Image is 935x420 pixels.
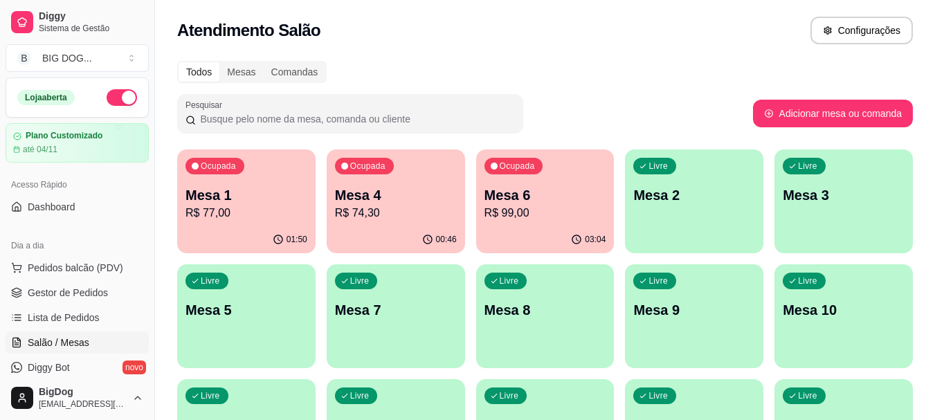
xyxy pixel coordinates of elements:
[17,51,31,65] span: B
[476,264,615,368] button: LivreMesa 8
[476,149,615,253] button: OcupadaMesa 6R$ 99,0003:04
[350,275,370,286] p: Livre
[39,23,143,34] span: Sistema de Gestão
[500,390,519,401] p: Livre
[585,234,606,245] p: 03:04
[648,275,668,286] p: Livre
[648,161,668,172] p: Livre
[201,161,236,172] p: Ocupada
[500,161,535,172] p: Ocupada
[648,390,668,401] p: Livre
[6,282,149,304] a: Gestor de Pedidos
[6,44,149,72] button: Select a team
[335,300,457,320] p: Mesa 7
[798,275,817,286] p: Livre
[335,185,457,205] p: Mesa 4
[201,390,220,401] p: Livre
[6,331,149,354] a: Salão / Mesas
[484,300,606,320] p: Mesa 8
[633,185,755,205] p: Mesa 2
[185,205,307,221] p: R$ 77,00
[28,336,89,349] span: Salão / Mesas
[107,89,137,106] button: Alterar Status
[28,261,123,275] span: Pedidos balcão (PDV)
[327,149,465,253] button: OcupadaMesa 4R$ 74,3000:46
[774,264,913,368] button: LivreMesa 10
[335,205,457,221] p: R$ 74,30
[350,390,370,401] p: Livre
[28,311,100,325] span: Lista de Pedidos
[6,123,149,163] a: Plano Customizadoaté 04/11
[6,6,149,39] a: DiggySistema de Gestão
[39,399,127,410] span: [EMAIL_ADDRESS][DOMAIN_NAME]
[436,234,457,245] p: 00:46
[28,200,75,214] span: Dashboard
[783,300,905,320] p: Mesa 10
[179,62,219,82] div: Todos
[484,205,606,221] p: R$ 99,00
[798,390,817,401] p: Livre
[798,161,817,172] p: Livre
[28,360,70,374] span: Diggy Bot
[185,185,307,205] p: Mesa 1
[177,149,316,253] button: OcupadaMesa 1R$ 77,0001:50
[6,381,149,414] button: BigDog[EMAIL_ADDRESS][DOMAIN_NAME]
[185,99,227,111] label: Pesquisar
[287,234,307,245] p: 01:50
[39,386,127,399] span: BigDog
[810,17,913,44] button: Configurações
[196,112,515,126] input: Pesquisar
[39,10,143,23] span: Diggy
[625,149,763,253] button: LivreMesa 2
[26,131,102,141] article: Plano Customizado
[753,100,913,127] button: Adicionar mesa ou comanda
[17,90,75,105] div: Loja aberta
[500,275,519,286] p: Livre
[6,257,149,279] button: Pedidos balcão (PDV)
[6,196,149,218] a: Dashboard
[783,185,905,205] p: Mesa 3
[6,174,149,196] div: Acesso Rápido
[350,161,385,172] p: Ocupada
[774,149,913,253] button: LivreMesa 3
[6,307,149,329] a: Lista de Pedidos
[264,62,326,82] div: Comandas
[625,264,763,368] button: LivreMesa 9
[201,275,220,286] p: Livre
[6,235,149,257] div: Dia a dia
[327,264,465,368] button: LivreMesa 7
[6,356,149,378] a: Diggy Botnovo
[28,286,108,300] span: Gestor de Pedidos
[23,144,57,155] article: até 04/11
[484,185,606,205] p: Mesa 6
[633,300,755,320] p: Mesa 9
[185,300,307,320] p: Mesa 5
[177,19,320,42] h2: Atendimento Salão
[219,62,263,82] div: Mesas
[177,264,316,368] button: LivreMesa 5
[42,51,92,65] div: BIG DOG ...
